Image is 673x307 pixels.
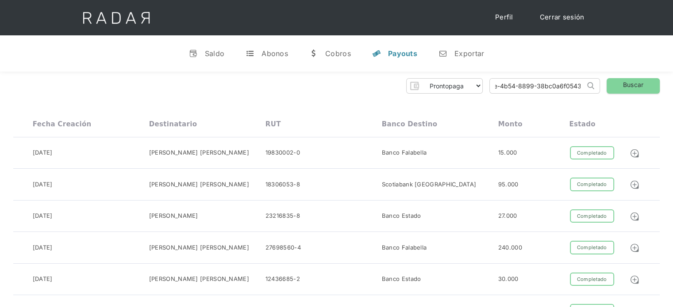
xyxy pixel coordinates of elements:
div: Fecha creación [33,120,92,128]
img: Detalle [630,180,639,190]
div: Banco Falabella [382,148,427,157]
div: Banco Falabella [382,243,427,252]
div: Completado [570,209,614,223]
div: [PERSON_NAME] [PERSON_NAME] [149,180,249,189]
img: Detalle [630,275,639,284]
div: 23216835-8 [265,212,300,220]
div: 30.000 [498,275,519,284]
div: 27698560-4 [265,243,301,252]
a: Cerrar sesión [531,9,593,26]
div: Completado [570,178,614,191]
a: Buscar [607,78,660,94]
img: Detalle [630,243,639,253]
div: 19830002-0 [265,148,300,157]
div: 15.000 [498,148,517,157]
div: Banco Estado [382,275,421,284]
div: [PERSON_NAME] [PERSON_NAME] [149,243,249,252]
div: 95.000 [498,180,519,189]
div: Estado [569,120,595,128]
a: Perfil [486,9,522,26]
div: 27.000 [498,212,517,220]
div: Banco destino [382,120,437,128]
div: Monto [498,120,523,128]
div: t [246,49,254,58]
div: [PERSON_NAME] [149,212,198,220]
div: Completado [570,146,614,160]
div: Cobros [325,49,351,58]
div: 18306053-8 [265,180,300,189]
div: [DATE] [33,148,53,157]
div: Banco Estado [382,212,421,220]
div: [PERSON_NAME] [PERSON_NAME] [149,275,249,284]
div: Completado [570,241,614,254]
div: 12436685-2 [265,275,300,284]
div: Exportar [454,49,484,58]
div: [DATE] [33,212,53,220]
div: y [372,49,381,58]
div: Abonos [262,49,288,58]
img: Detalle [630,212,639,221]
div: [PERSON_NAME] [PERSON_NAME] [149,148,249,157]
div: RUT [265,120,281,128]
div: [DATE] [33,243,53,252]
input: Busca por ID [490,79,585,93]
div: [DATE] [33,275,53,284]
div: Payouts [388,49,417,58]
form: Form [406,78,483,94]
div: [DATE] [33,180,53,189]
div: v [189,49,198,58]
div: w [309,49,318,58]
div: Completado [570,273,614,286]
div: n [438,49,447,58]
div: Scotiabank [GEOGRAPHIC_DATA] [382,180,476,189]
div: Destinatario [149,120,197,128]
div: 240.000 [498,243,522,252]
img: Detalle [630,148,639,158]
div: Saldo [205,49,225,58]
